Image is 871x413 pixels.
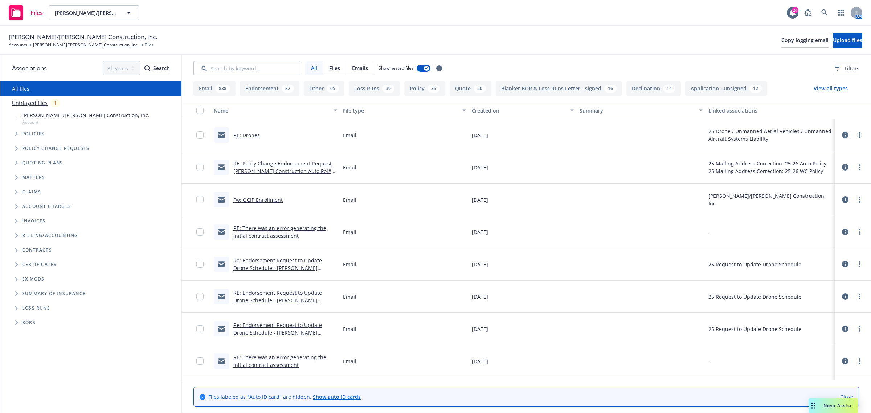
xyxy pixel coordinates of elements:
[233,132,260,139] a: RE: Drones
[792,7,798,13] div: 24
[193,61,300,75] input: Search by keyword...
[382,85,394,93] div: 39
[22,320,36,325] span: BORs
[708,127,832,143] div: 25 Drone / Unmanned Aerial Vehicles / Unmanned Aircraft Systems Liability
[781,37,829,44] span: Copy logging email
[22,277,44,281] span: Ex Mods
[472,325,488,333] span: [DATE]
[22,262,57,267] span: Certificates
[708,357,710,365] div: -
[708,293,801,300] div: 25 Request to Update Drone Schedule
[233,322,331,344] a: Re: Endorsement Request to Update Drone Schedule - [PERSON_NAME] Construction, Inc. (Pol# UAV0012...
[708,228,710,236] div: -
[469,102,576,119] button: Created on
[240,81,299,96] button: Endorsement
[343,228,356,236] span: Email
[196,261,204,268] input: Toggle Row Selected
[379,65,414,71] span: Show nested files
[233,160,333,182] a: RE: Policy Change Endorsement Request: [PERSON_NAME] Construction Auto Pol# 54303199 & WC Pol# 54...
[472,131,488,139] span: [DATE]
[343,357,356,365] span: Email
[196,293,204,300] input: Toggle Row Selected
[144,61,170,75] button: SearchSearch
[855,131,864,139] a: more
[193,81,236,96] button: Email
[33,42,139,48] a: [PERSON_NAME]/[PERSON_NAME] Construction, Inc.
[352,64,368,72] span: Emails
[802,81,859,96] button: View all types
[233,289,331,311] a: RE: Endorsement Request to Update Drone Schedule - [PERSON_NAME] Construction, Inc. (Pol# UAV0012...
[496,81,622,96] button: Blanket BOR & Loss Runs Letter - signed
[580,107,695,114] div: Summary
[22,146,89,151] span: Policy change requests
[840,393,853,401] a: Close
[208,393,361,401] span: Files labeled as "Auto ID card" are hidden.
[855,292,864,301] a: more
[22,306,50,310] span: Loss Runs
[22,175,45,180] span: Matters
[708,192,832,207] div: [PERSON_NAME]/[PERSON_NAME] Construction, Inc.
[22,190,41,194] span: Claims
[327,85,339,93] div: 65
[834,5,848,20] a: Switch app
[196,131,204,139] input: Toggle Row Selected
[845,65,859,72] span: Filters
[22,291,86,296] span: Summary of insurance
[626,81,681,96] button: Declination
[834,61,859,75] button: Filters
[343,293,356,300] span: Email
[196,228,204,236] input: Toggle Row Selected
[233,257,331,279] a: Re: Endorsement Request to Update Drone Schedule - [PERSON_NAME] Construction, Inc. (Pol# UAV0012...
[349,81,400,96] button: Loss Runs
[0,228,181,330] div: Folder Tree Example
[343,261,356,268] span: Email
[577,102,706,119] button: Summary
[809,398,818,413] div: Drag to move
[9,32,157,42] span: [PERSON_NAME]/[PERSON_NAME] Construction, Inc.
[12,85,29,92] a: All files
[472,293,488,300] span: [DATE]
[233,196,283,203] a: Fw: OCIP Enrollment
[428,85,440,93] div: 35
[472,164,488,171] span: [DATE]
[474,85,486,93] div: 20
[404,81,445,96] button: Policy
[214,107,329,114] div: Name
[833,37,862,44] span: Upload files
[604,85,617,93] div: 16
[233,225,326,239] a: RE: There was an error generating the initial contract assessment
[708,107,832,114] div: Linked associations
[749,85,762,93] div: 12
[781,33,829,48] button: Copy logging email
[144,65,150,71] svg: Search
[6,3,46,23] a: Files
[663,85,675,93] div: 14
[708,325,801,333] div: 25 Request to Update Drone Schedule
[22,233,78,238] span: Billing/Accounting
[22,111,150,119] span: [PERSON_NAME]/[PERSON_NAME] Construction, Inc.
[343,196,356,204] span: Email
[22,132,45,136] span: Policies
[211,102,340,119] button: Name
[311,64,317,72] span: All
[215,85,230,93] div: 838
[22,161,63,165] span: Quoting plans
[30,10,43,16] span: Files
[472,107,565,114] div: Created on
[823,402,852,409] span: Nova Assist
[708,160,826,167] div: 25 Mailing Address Correction: 25-26 Auto Policy
[708,167,826,175] div: 25 Mailing Address Correction: 25-26 WC Policy
[196,107,204,114] input: Select all
[855,260,864,269] a: more
[834,65,859,72] span: Filters
[472,228,488,236] span: [DATE]
[472,261,488,268] span: [DATE]
[50,99,60,107] div: 1
[801,5,815,20] a: Report a Bug
[855,163,864,172] a: more
[55,9,118,17] span: [PERSON_NAME]/[PERSON_NAME] Construction, Inc.
[833,33,862,48] button: Upload files
[196,196,204,203] input: Toggle Row Selected
[329,64,340,72] span: Files
[685,81,767,96] button: Application - unsigned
